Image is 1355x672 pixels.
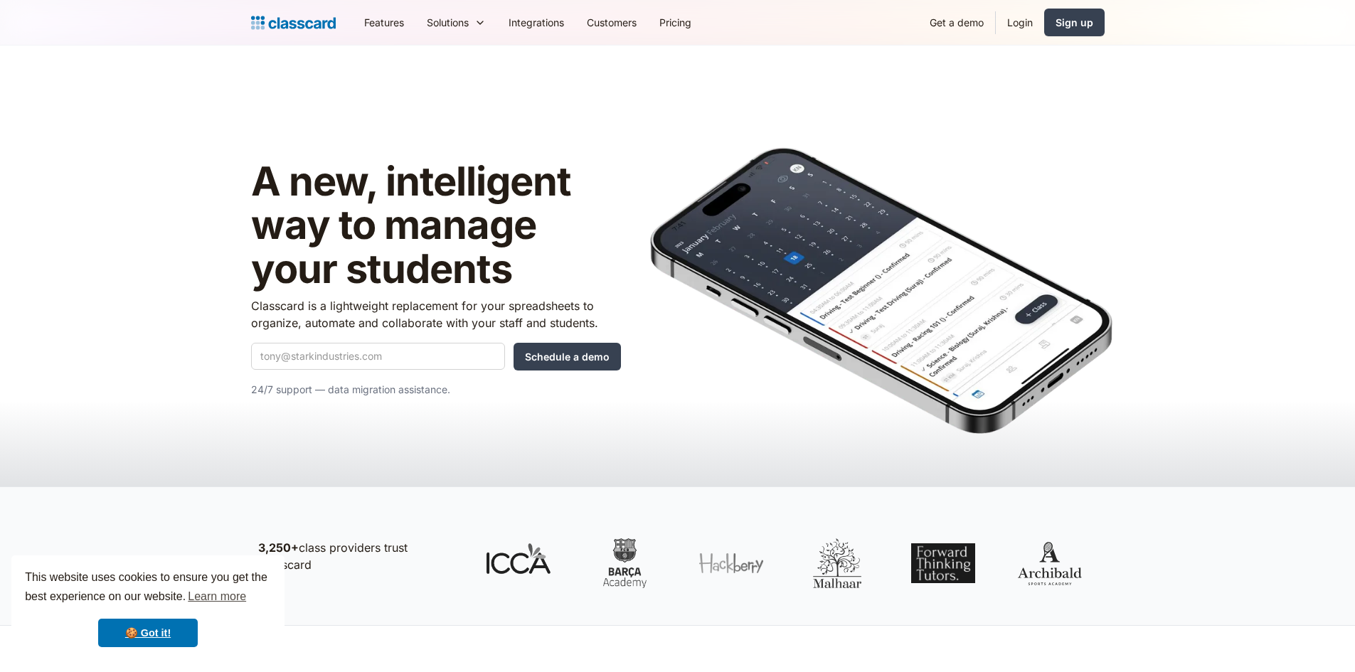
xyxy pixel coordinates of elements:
[918,6,995,38] a: Get a demo
[251,297,621,331] p: Classcard is a lightweight replacement for your spreadsheets to organize, automate and collaborat...
[251,343,621,370] form: Quick Demo Form
[186,586,248,607] a: learn more about cookies
[258,540,299,555] strong: 3,250+
[1056,15,1093,30] div: Sign up
[497,6,575,38] a: Integrations
[427,15,469,30] div: Solutions
[575,6,648,38] a: Customers
[514,343,621,370] input: Schedule a demo
[251,13,336,33] a: Logo
[251,160,621,292] h1: A new, intelligent way to manage your students
[648,6,703,38] a: Pricing
[258,539,457,573] p: class providers trust Classcard
[251,381,621,398] p: 24/7 support — data migration assistance.
[353,6,415,38] a: Features
[11,555,285,661] div: cookieconsent
[1044,9,1105,36] a: Sign up
[25,569,271,607] span: This website uses cookies to ensure you get the best experience on our website.
[996,6,1044,38] a: Login
[98,619,198,647] a: dismiss cookie message
[251,343,505,370] input: tony@starkindustries.com
[415,6,497,38] div: Solutions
